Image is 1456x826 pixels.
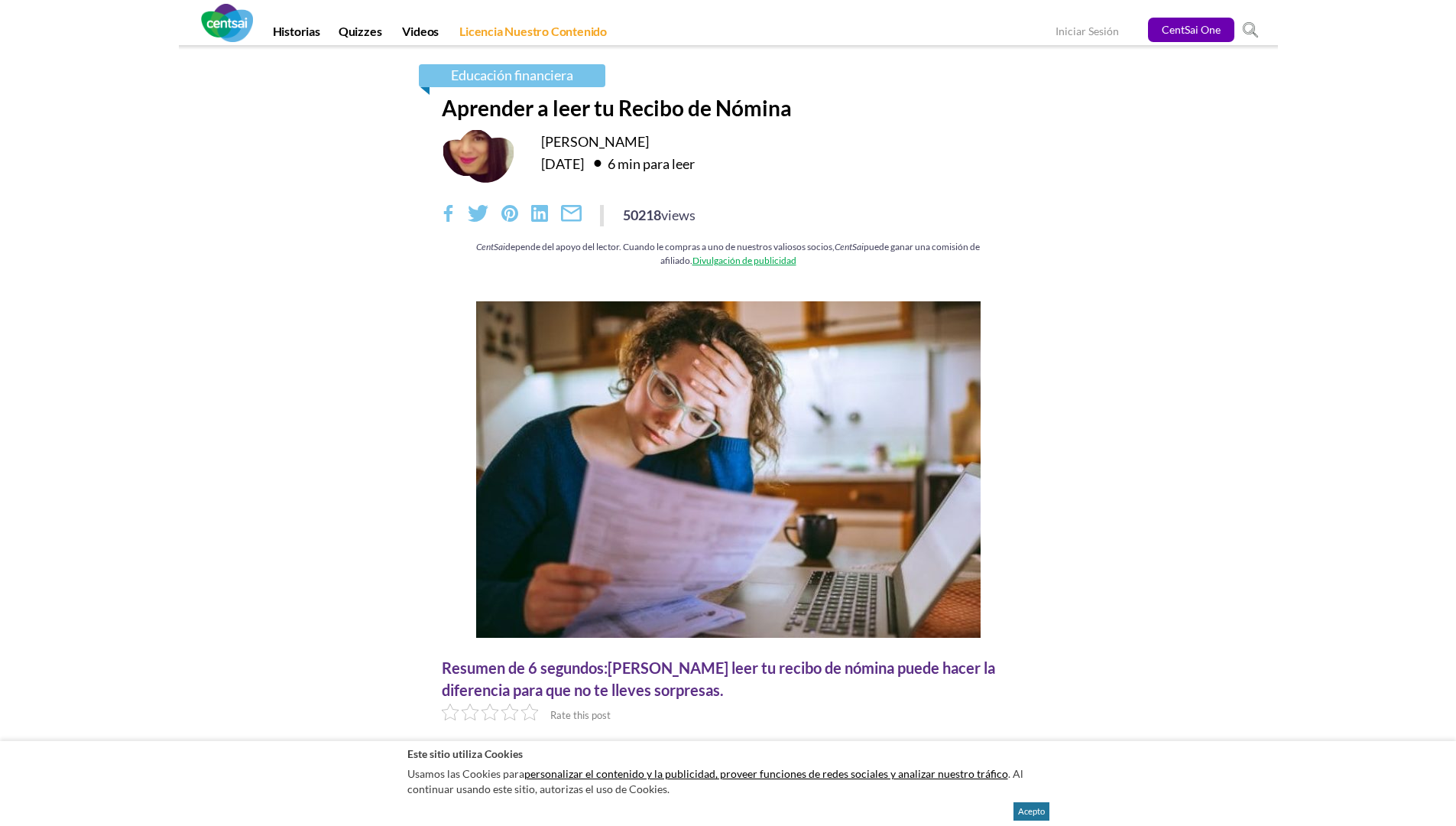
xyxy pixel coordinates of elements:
a: [PERSON_NAME] [541,133,649,150]
a: Divulgación de publicidad [692,255,796,266]
div: [PERSON_NAME] leer tu recibo de nómina puede hacer la diferencia para que no te lleves sorpresas. [442,657,1015,701]
img: CentSai [201,4,253,42]
h1: Aprender a leer tu Recibo de Nómina [442,95,1015,121]
span: views [661,206,696,223]
span: Rate this post [546,709,615,721]
div: 6 min para leer [586,151,695,175]
p: Usamos las Cookies para . Al continuar usando este sitio, autorizas el uso de Cookies. [407,763,1049,800]
time: [DATE] [541,155,584,172]
div: depende del apoyo del lector. Cuando le compras a uno de nuestros valiosos socios, puede ganar un... [442,240,1015,267]
a: CentSai One [1148,18,1234,42]
em: CentSai [835,242,864,252]
span: Resumen de 6 segundos: [442,659,608,677]
button: Acepto [1013,802,1049,821]
a: Licencia Nuestro Contenido [450,24,616,45]
a: Videos [393,24,448,45]
div: 50218 [623,205,696,225]
h2: Este sitio utiliza Cookies [407,746,1049,761]
a: Historias [264,24,329,45]
a: Educación financiera [419,64,605,87]
img: Aprender a leer tu Recibo de Nómina [476,301,981,638]
a: Quizzes [329,24,391,45]
a: Iniciar Sesión [1056,24,1119,41]
em: CentSai [476,242,505,252]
